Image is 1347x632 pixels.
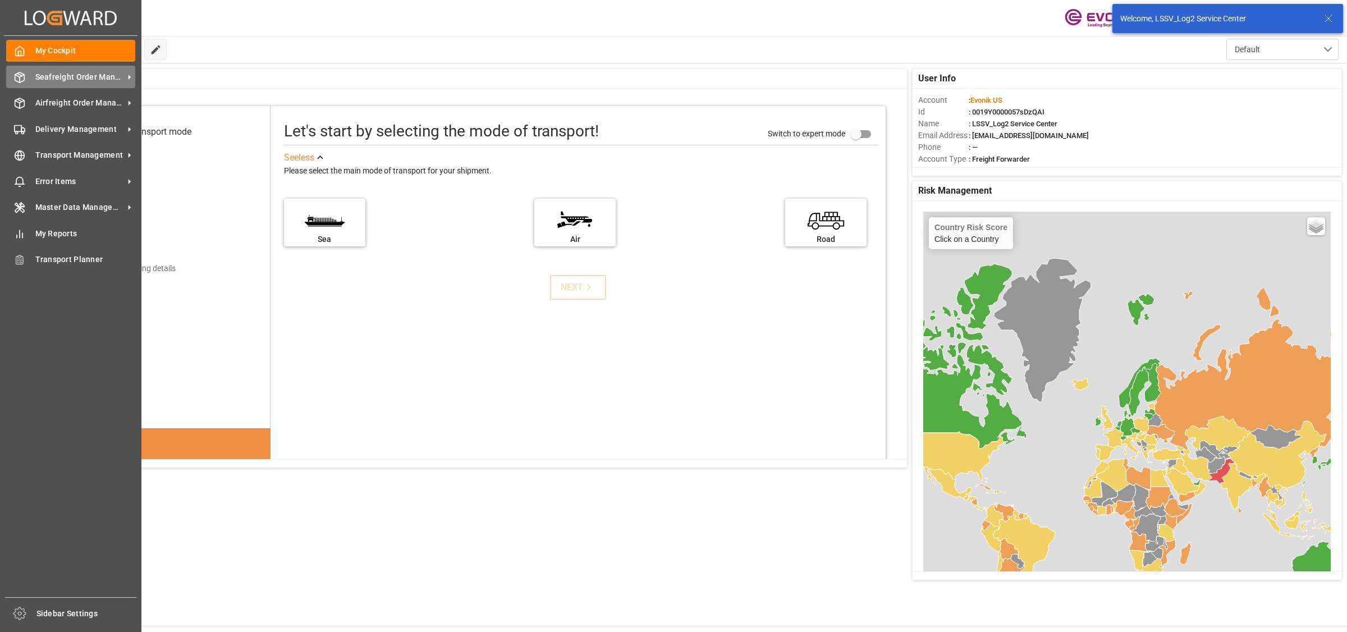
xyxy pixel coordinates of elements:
[6,249,135,271] a: Transport Planner
[969,155,1030,163] span: : Freight Forwarder
[290,233,360,245] div: Sea
[918,94,969,106] span: Account
[284,151,314,164] div: See less
[6,40,135,62] a: My Cockpit
[934,223,1007,244] div: Click on a Country
[36,608,137,620] span: Sidebar Settings
[35,123,124,135] span: Delivery Management
[1065,8,1138,28] img: Evonik-brand-mark-Deep-Purple-RGB.jpeg_1700498283.jpeg
[35,97,124,109] span: Airfreight Order Management
[540,233,610,245] div: Air
[1120,13,1313,25] div: Welcome, LSSV_Log2 Service Center
[918,130,969,141] span: Email Address
[1226,39,1339,60] button: open menu
[35,201,124,213] span: Master Data Management
[969,96,1002,104] span: :
[970,96,1002,104] span: Evonik US
[106,263,176,274] div: Add shipping details
[104,125,191,139] div: Select transport mode
[550,275,606,300] button: NEXT
[969,120,1057,128] span: : LSSV_Log2 Service Center
[969,143,978,152] span: : —
[918,153,969,165] span: Account Type
[35,176,124,187] span: Error Items
[918,184,992,198] span: Risk Management
[918,72,956,85] span: User Info
[969,108,1044,116] span: : 0019Y0000057sDzQAI
[35,45,136,57] span: My Cockpit
[35,228,136,240] span: My Reports
[918,106,969,118] span: Id
[934,223,1007,232] h4: Country Risk Score
[6,222,135,244] a: My Reports
[561,281,595,294] div: NEXT
[284,120,599,143] div: Let's start by selecting the mode of transport!
[35,71,124,83] span: Seafreight Order Management
[35,254,136,265] span: Transport Planner
[35,149,124,161] span: Transport Management
[918,118,969,130] span: Name
[1235,44,1260,56] span: Default
[918,141,969,153] span: Phone
[969,131,1089,140] span: : [EMAIL_ADDRESS][DOMAIN_NAME]
[791,233,861,245] div: Road
[284,164,878,178] div: Please select the main mode of transport for your shipment.
[768,129,845,138] span: Switch to expert mode
[1307,217,1325,235] a: Layers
